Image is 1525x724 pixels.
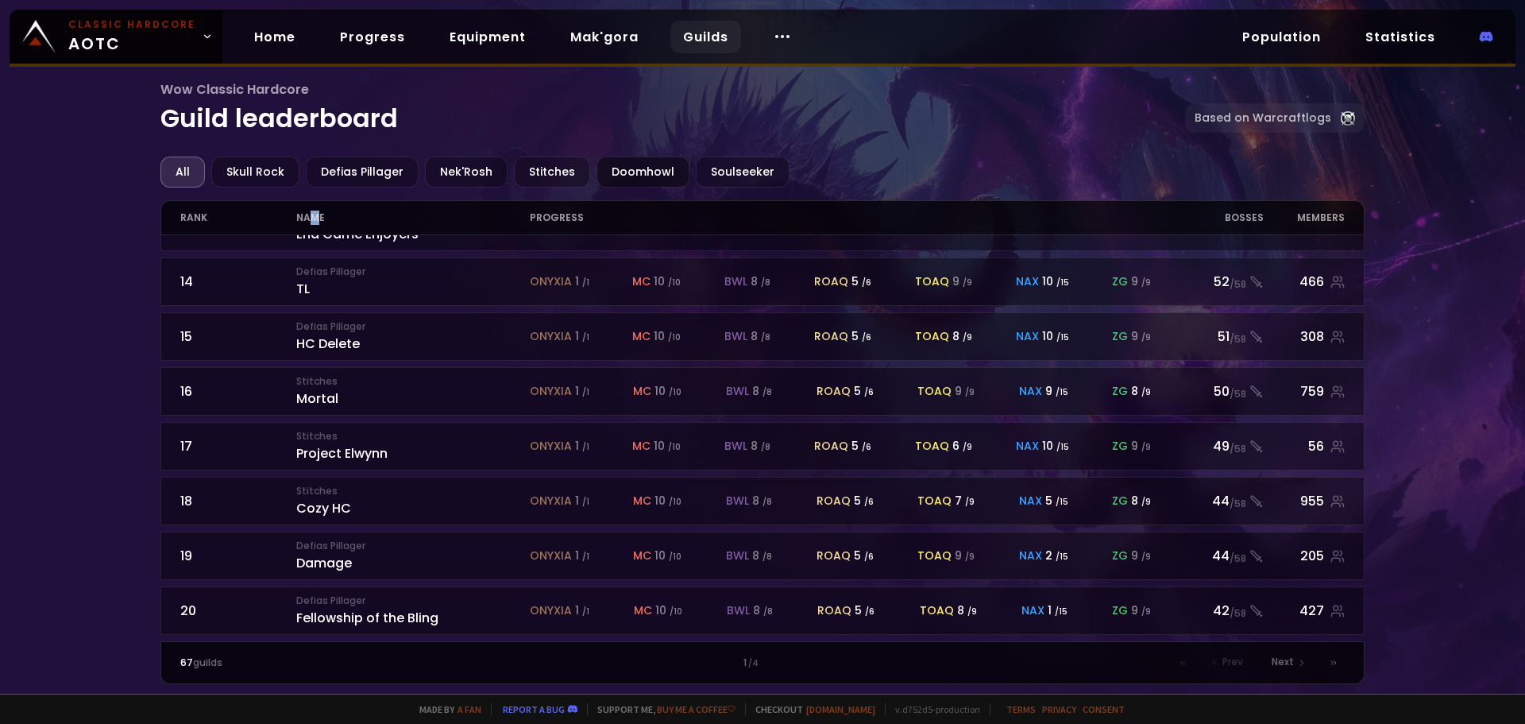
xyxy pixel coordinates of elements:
small: / 6 [865,606,874,618]
div: Defias Pillager [306,157,419,188]
div: 9 [1131,273,1151,290]
small: / 10 [668,441,681,453]
small: / 6 [864,496,874,508]
a: 15Defias PillagerHC Deleteonyxia 1 /1mc 10 /10bwl 8 /8roaq 5 /6toaq 8 /9nax 10 /15zg 9 /951/58308 [160,312,1365,361]
small: / 8 [762,551,772,563]
small: Stitches [296,374,529,389]
small: / 8 [761,441,770,453]
small: / 8 [762,496,772,508]
div: 8 [751,273,770,290]
div: 427 [1264,601,1345,621]
div: Soulseeker [696,157,790,188]
div: 5 [855,602,874,619]
span: AOTC [68,17,195,56]
span: Next [1272,655,1294,669]
div: 42 [1170,601,1263,621]
small: Classic Hardcore [68,17,195,32]
small: / 15 [1056,386,1068,398]
div: 1 [575,328,589,345]
a: 18StitchesCozy HConyxia 1 /1mc 10 /10bwl 8 /8roaq 5 /6toaq 7 /9nax 5 /15zg 8 /944/58955 [160,477,1365,525]
div: Project Elwynn [296,429,529,463]
small: / 9 [965,496,975,508]
a: Privacy [1042,703,1076,715]
small: / 9 [1141,441,1151,453]
small: / 9 [963,331,972,343]
div: 50 [1170,381,1263,401]
span: roaq [814,328,848,345]
span: bwl [724,273,747,290]
div: 5 [854,548,874,564]
span: bwl [726,383,749,400]
small: / 6 [862,331,871,343]
div: 5 [1045,493,1068,509]
span: roaq [817,602,851,619]
span: zg [1112,493,1128,509]
div: 44 [1170,491,1263,511]
small: / 58 [1230,606,1246,621]
small: / 10 [669,386,681,398]
div: TL [296,265,529,299]
div: 14 [180,272,297,292]
a: [DOMAIN_NAME] [806,703,875,715]
small: / 15 [1056,277,1069,288]
small: / 15 [1056,496,1068,508]
div: members [1264,201,1345,234]
div: 9 [1131,602,1151,619]
span: nax [1016,328,1039,345]
img: Warcraftlog [1341,111,1355,126]
span: bwl [724,438,747,455]
span: roaq [814,438,848,455]
small: / 9 [1141,331,1151,343]
span: onyxia [530,328,572,345]
a: 16StitchesMortalonyxia 1 /1mc 10 /10bwl 8 /8roaq 5 /6toaq 9 /9nax 9 /15zg 8 /950/58759 [160,367,1365,416]
small: / 9 [963,277,972,288]
div: 8 [1131,493,1151,509]
div: 1 [1048,602,1067,619]
small: / 9 [1141,606,1151,618]
div: 5 [851,273,871,290]
div: 20 [180,601,297,621]
small: / 58 [1230,332,1246,347]
span: mc [633,493,651,509]
div: Doomhowl [596,157,689,188]
div: Damage [296,539,529,573]
a: Buy me a coffee [657,703,735,715]
span: zg [1112,328,1128,345]
a: Guilds [670,21,741,53]
div: 1 [471,656,1053,670]
small: / 15 [1056,441,1069,453]
span: toaq [917,383,952,400]
span: onyxia [530,273,572,290]
a: 19Defias PillagerDamageonyxia 1 /1mc 10 /10bwl 8 /8roaq 5 /6toaq 9 /9nax 2 /15zg 9 /944/58205 [160,532,1365,580]
span: zg [1112,548,1128,564]
small: / 9 [963,441,972,453]
small: / 6 [862,441,871,453]
div: Fellowship of the Bling [296,594,529,628]
div: 10 [654,493,681,509]
a: 14Defias PillagerTLonyxia 1 /1mc 10 /10bwl 8 /8roaq 5 /6toaq 9 /9nax 10 /15zg 9 /952/58466 [160,257,1365,306]
small: / 10 [669,551,681,563]
small: / 15 [1055,606,1067,618]
div: 308 [1264,327,1345,347]
span: onyxia [530,493,572,509]
div: progress [530,201,1171,234]
span: toaq [915,328,949,345]
small: / 58 [1230,387,1246,401]
div: 10 [1042,438,1069,455]
span: roaq [817,383,851,400]
span: toaq [920,602,954,619]
div: 1 [575,438,589,455]
span: Support me, [587,703,735,715]
div: 205 [1264,546,1345,566]
a: Report a bug [503,703,565,715]
div: 56 [1264,436,1345,456]
span: Made by [410,703,481,715]
div: 10 [654,548,681,564]
a: Population [1230,21,1334,53]
span: mc [633,548,651,564]
a: 20Defias PillagerFellowship of the Blingonyxia 1 /1mc 10 /10bwl 8 /8roaq 5 /6toaq 8 /9nax 1 /15zg... [160,587,1365,635]
div: HC Delete [296,319,529,354]
h1: Guild leaderboard [160,79,1186,137]
small: / 10 [670,606,682,618]
small: / 9 [965,551,975,563]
